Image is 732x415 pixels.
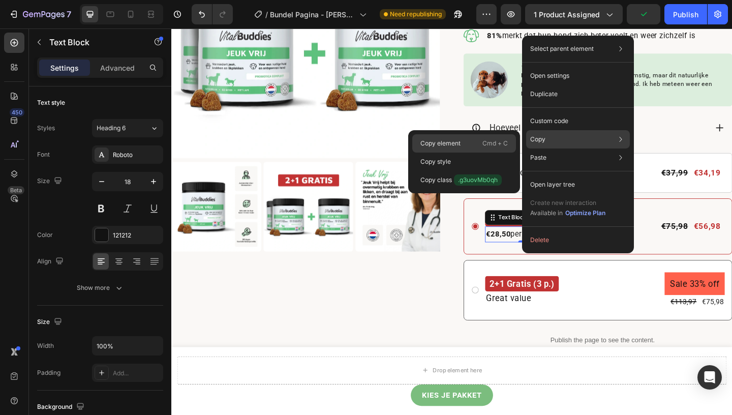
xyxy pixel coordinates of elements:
div: Optimize Plan [565,209,605,218]
p: KIES JE PAKKET [272,393,337,404]
span: Need republishing [390,10,442,19]
div: Text Block [354,201,388,210]
p: Hoeveel heeft mijn hond nodig? [346,102,474,113]
span: Available in [530,209,563,217]
button: 7 [4,4,76,24]
div: €113,97 [542,290,572,304]
p: De jeuk begon plotseling en werd vrij ernstig, maar dit natuurlijke product gaf echt verlichting ... [380,46,600,74]
img: gempages_568888372689372140-d214e5f9-ca2f-45f7-840c-5950b89a3600.webp [325,36,366,76]
span: per pot [342,219,396,228]
p: Copy element [420,139,461,148]
div: Size [37,174,64,188]
div: Open Intercom Messenger [697,365,722,390]
div: Roboto [113,151,161,160]
strong: 81% [344,3,360,12]
div: Width [37,341,54,350]
strong: 1 pot [342,151,364,162]
div: Font [37,150,50,159]
p: merkt dat hun hond zich beter voelt en weer zichzelf is [344,2,572,13]
strong: €28,50 [342,219,369,228]
span: .g3uovMb0qh [454,174,502,186]
span: / [265,9,268,20]
div: Background [37,400,86,414]
div: €75,98 [576,290,602,304]
p: Open settings [530,71,569,80]
div: Styles [37,124,55,133]
div: Color [37,230,53,240]
button: Delete [526,231,630,249]
div: Size [37,315,64,329]
button: Show more [37,279,163,297]
div: €34,19 [567,149,598,165]
p: Advanced [100,63,135,73]
div: Drop element here [284,368,338,376]
p: Paste [530,153,546,162]
p: Publish the page to see the content. [328,334,610,344]
button: Optimize Plan [565,208,606,218]
div: Publish [673,9,698,20]
p: Custom code [530,116,568,126]
div: 121212 [113,231,161,240]
p: 2+1 Gratis (3 p.) [346,271,416,285]
div: €75,98 [532,208,563,222]
div: €37,99 [532,150,563,164]
div: Beta [8,186,24,194]
p: Copy [530,135,545,144]
strong: - [PERSON_NAME] [412,38,471,45]
div: Undo/Redo [192,4,233,24]
p: Copy style [420,157,451,166]
div: €56,98 [567,207,598,223]
p: Great value [342,287,420,300]
p: Create new interaction [530,198,606,208]
div: Rich Text Editor. Editing area: main [341,215,434,232]
p: Open layer tree [530,180,575,189]
p: ★★★★★ [380,37,600,46]
div: Show more [77,283,124,293]
span: Heading 6 [97,124,126,133]
button: 1 product assigned [525,4,623,24]
button: Heading 6 [92,119,163,137]
p: Duplicate [530,90,558,99]
span: Bundel Pagina - [PERSON_NAME] [270,9,355,20]
p: Cmd + C [482,138,508,149]
div: 450 [10,108,24,116]
div: Align [37,255,66,269]
p: Text Block [49,36,136,48]
input: Auto [93,337,163,355]
iframe: Design area [171,28,732,415]
div: Padding [37,368,60,377]
span: 1 product assigned [534,9,600,20]
div: Rich Text Editor. Editing area: main [341,269,421,286]
a: KIES JE PAKKET [260,387,349,410]
div: Text style [37,98,65,107]
pre: Sale 33% off [536,265,602,290]
div: Add... [113,369,161,378]
p: Select parent element [530,44,594,53]
p: Copy class [420,174,502,186]
p: 7 [67,8,71,20]
p: Settings [50,63,79,73]
button: Publish [664,4,707,24]
p: Introprijs [342,150,403,164]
